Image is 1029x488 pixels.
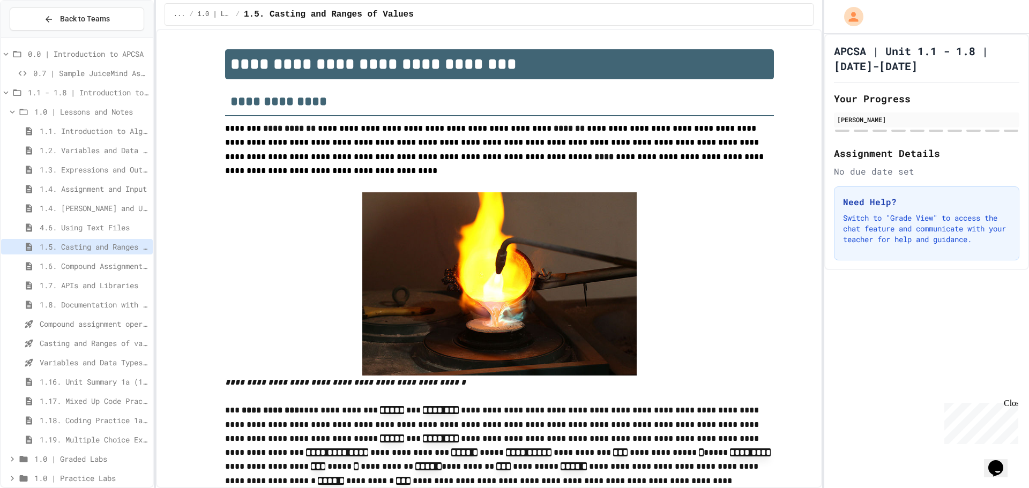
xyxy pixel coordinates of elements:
[189,10,193,19] span: /
[837,115,1016,124] div: [PERSON_NAME]
[40,299,148,310] span: 1.8. Documentation with Comments and Preconditions
[4,4,74,68] div: Chat with us now!Close
[10,7,144,31] button: Back to Teams
[34,453,148,464] span: 1.0 | Graded Labs
[984,445,1018,477] iframe: chat widget
[40,280,148,291] span: 1.7. APIs and Libraries
[40,337,148,349] span: Casting and Ranges of variables - Quiz
[834,43,1019,73] h1: APCSA | Unit 1.1 - 1.8 | [DATE]-[DATE]
[833,4,866,29] div: My Account
[40,183,148,194] span: 1.4. Assignment and Input
[40,415,148,426] span: 1.18. Coding Practice 1a (1.1-1.6)
[40,318,148,329] span: Compound assignment operators - Quiz
[28,48,148,59] span: 0.0 | Introduction to APCSA
[33,67,148,79] span: 0.7 | Sample JuiceMind Assignment - [GEOGRAPHIC_DATA]
[40,357,148,368] span: Variables and Data Types - Quiz
[834,165,1019,178] div: No due date set
[28,87,148,98] span: 1.1 - 1.8 | Introduction to Java
[174,10,185,19] span: ...
[40,260,148,272] span: 1.6. Compound Assignment Operators
[834,146,1019,161] h2: Assignment Details
[40,376,148,387] span: 1.16. Unit Summary 1a (1.1-1.6)
[34,472,148,484] span: 1.0 | Practice Labs
[940,399,1018,444] iframe: chat widget
[843,213,1010,245] p: Switch to "Grade View" to access the chat feature and communicate with your teacher for help and ...
[244,8,414,21] span: 1.5. Casting and Ranges of Values
[843,196,1010,208] h3: Need Help?
[40,222,148,233] span: 4.6. Using Text Files
[40,125,148,137] span: 1.1. Introduction to Algorithms, Programming, and Compilers
[40,145,148,156] span: 1.2. Variables and Data Types
[60,13,110,25] span: Back to Teams
[834,91,1019,106] h2: Your Progress
[236,10,240,19] span: /
[34,106,148,117] span: 1.0 | Lessons and Notes
[40,241,148,252] span: 1.5. Casting and Ranges of Values
[198,10,232,19] span: 1.0 | Lessons and Notes
[40,164,148,175] span: 1.3. Expressions and Output [New]
[40,434,148,445] span: 1.19. Multiple Choice Exercises for Unit 1a (1.1-1.6)
[40,395,148,407] span: 1.17. Mixed Up Code Practice 1.1-1.6
[40,202,148,214] span: 1.4. [PERSON_NAME] and User Input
